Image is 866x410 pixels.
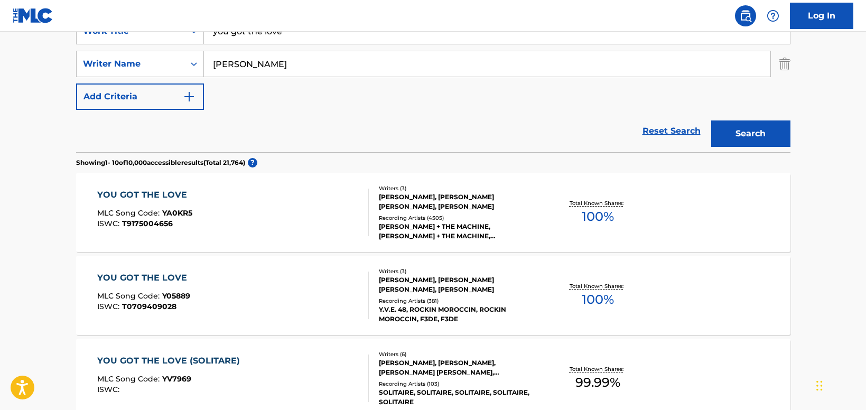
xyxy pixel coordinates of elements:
[162,374,191,384] span: YV7969
[816,370,823,402] div: Drag
[183,90,195,103] img: 9d2ae6d4665cec9f34b9.svg
[379,358,538,377] div: [PERSON_NAME], [PERSON_NAME], [PERSON_NAME] [PERSON_NAME], [PERSON_NAME], [PERSON_NAME], [PERSON_...
[248,158,257,167] span: ?
[97,208,162,218] span: MLC Song Code :
[97,189,192,201] div: YOU GOT THE LOVE
[97,385,122,394] span: ISWC :
[570,199,626,207] p: Total Known Shares:
[582,207,614,226] span: 100 %
[122,219,173,228] span: T9175004656
[83,58,178,70] div: Writer Name
[76,173,790,252] a: YOU GOT THE LOVEMLC Song Code:YA0KR5ISWC:T9175004656Writers (3)[PERSON_NAME], [PERSON_NAME] [PERS...
[813,359,866,410] iframe: Chat Widget
[575,373,620,392] span: 99.99 %
[379,388,538,407] div: SOLITAIRE, SOLITAIRE, SOLITAIRE, SOLITAIRE, SOLITAIRE
[379,305,538,324] div: Y.V.E. 48, ROCKIN MOROCCIN, ROCKIN MOROCCIN, F3DE, F3DE
[379,275,538,294] div: [PERSON_NAME], [PERSON_NAME] [PERSON_NAME], [PERSON_NAME]
[379,184,538,192] div: Writers ( 3 )
[162,208,192,218] span: YA0KR5
[379,222,538,241] div: [PERSON_NAME] + THE MACHINE, [PERSON_NAME] + THE MACHINE, [PERSON_NAME] + THE MACHINE, THE XX, [P...
[97,374,162,384] span: MLC Song Code :
[76,158,245,167] p: Showing 1 - 10 of 10,000 accessible results (Total 21,764 )
[711,120,790,147] button: Search
[76,256,790,335] a: YOU GOT THE LOVEMLC Song Code:Y05889ISWC:T0709409028Writers (3)[PERSON_NAME], [PERSON_NAME] [PERS...
[767,10,779,22] img: help
[739,10,752,22] img: search
[76,18,790,152] form: Search Form
[570,282,626,290] p: Total Known Shares:
[582,290,614,309] span: 100 %
[637,119,706,143] a: Reset Search
[379,350,538,358] div: Writers ( 6 )
[122,302,176,311] span: T0709409028
[790,3,853,29] a: Log In
[735,5,756,26] a: Public Search
[379,380,538,388] div: Recording Artists ( 103 )
[570,365,626,373] p: Total Known Shares:
[97,302,122,311] span: ISWC :
[13,8,53,23] img: MLC Logo
[379,267,538,275] div: Writers ( 3 )
[379,297,538,305] div: Recording Artists ( 381 )
[379,214,538,222] div: Recording Artists ( 4505 )
[97,355,245,367] div: YOU GOT THE LOVE (SOLITARE)
[779,51,790,77] img: Delete Criterion
[97,272,192,284] div: YOU GOT THE LOVE
[379,192,538,211] div: [PERSON_NAME], [PERSON_NAME] [PERSON_NAME], [PERSON_NAME]
[76,83,204,110] button: Add Criteria
[97,219,122,228] span: ISWC :
[162,291,190,301] span: Y05889
[97,291,162,301] span: MLC Song Code :
[762,5,784,26] div: Help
